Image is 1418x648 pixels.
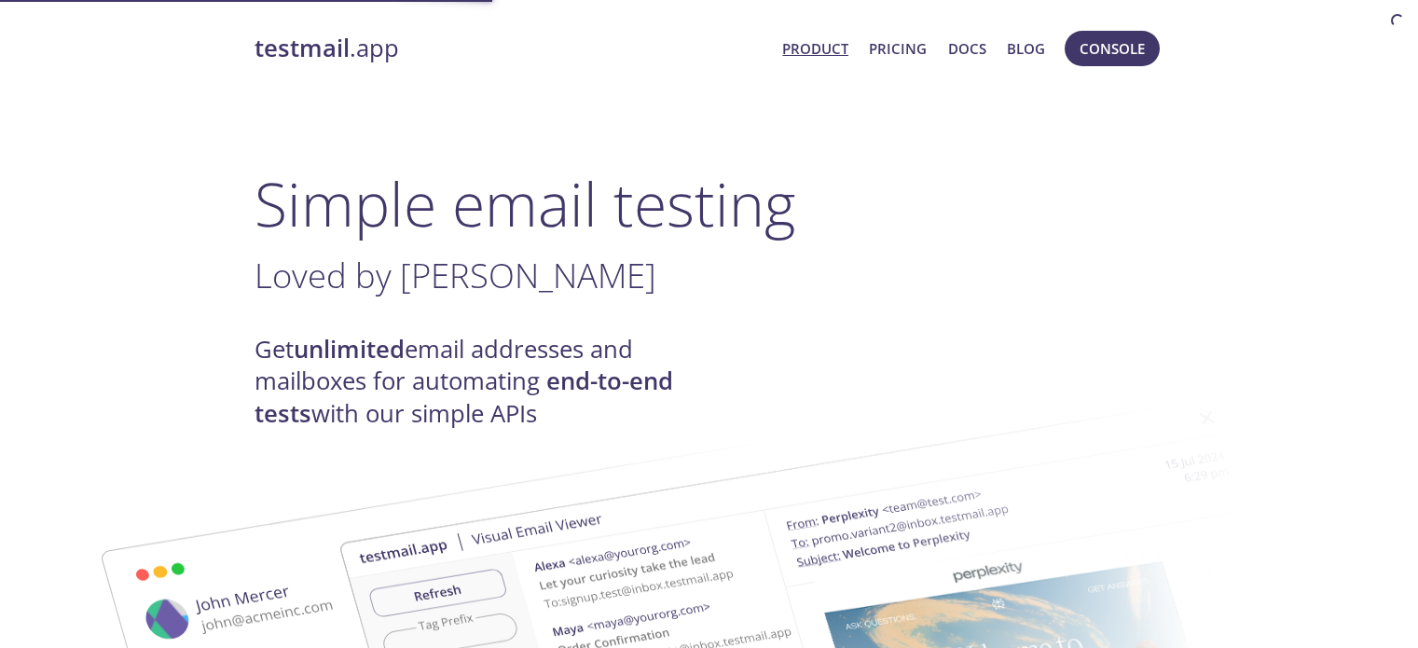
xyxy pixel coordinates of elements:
h4: Get email addresses and mailboxes for automating with our simple APIs [255,334,709,430]
a: Product [782,36,848,61]
a: Docs [948,36,986,61]
h1: Simple email testing [255,168,1164,240]
strong: unlimited [294,333,405,365]
strong: testmail [255,32,350,64]
strong: end-to-end tests [255,365,673,429]
a: Pricing [869,36,927,61]
a: Blog [1007,36,1045,61]
span: Console [1080,36,1145,61]
button: Console [1065,31,1160,66]
a: testmail.app [255,33,768,64]
span: Loved by [PERSON_NAME] [255,252,656,298]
